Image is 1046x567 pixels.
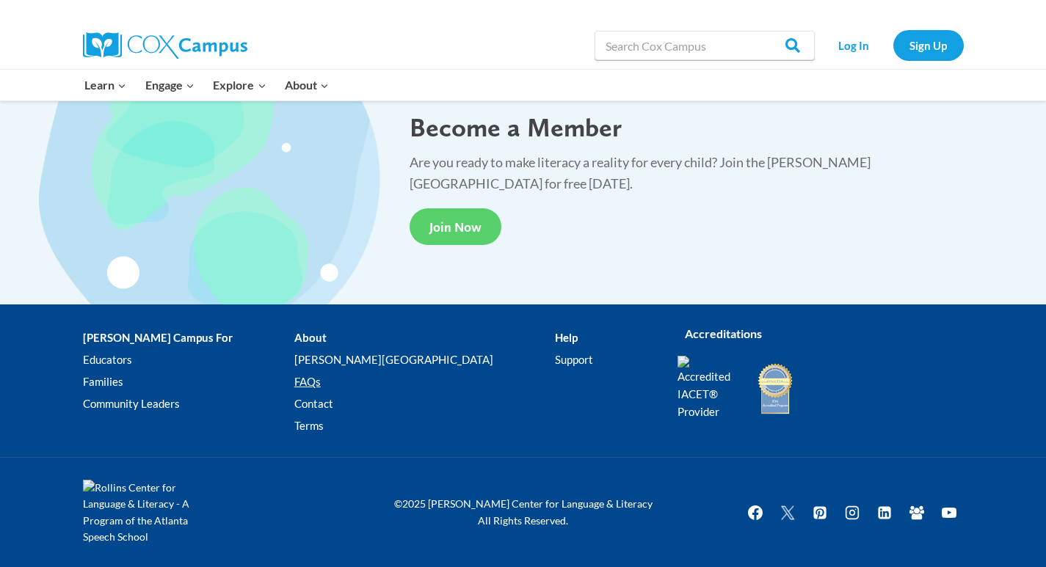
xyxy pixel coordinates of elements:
[83,480,215,546] img: Rollins Center for Language & Literacy - A Program of the Atlanta Speech School
[294,414,555,436] a: Terms
[805,498,835,527] a: Pinterest
[429,219,482,235] span: Join Now
[934,498,964,527] a: YouTube
[822,30,964,60] nav: Secondary Navigation
[83,348,294,370] a: Educators
[741,498,770,527] a: Facebook
[83,32,247,59] img: Cox Campus
[902,498,931,527] a: Facebook Group
[685,326,762,340] strong: Accreditations
[410,111,622,143] span: Become a Member
[757,362,793,416] img: IDA Accredited
[822,30,886,60] a: Log In
[76,70,137,100] button: Child menu of Learn
[773,498,802,527] a: Twitter
[294,370,555,392] a: FAQs
[275,70,338,100] button: Child menu of About
[410,152,967,194] p: Are you ready to make literacy a reality for every child? Join the [PERSON_NAME][GEOGRAPHIC_DATA]...
[294,392,555,414] a: Contact
[555,348,655,370] a: Support
[870,498,899,527] a: Linkedin
[779,504,796,521] img: Twitter X icon white
[410,208,501,244] a: Join Now
[204,70,276,100] button: Child menu of Explore
[838,498,867,527] a: Instagram
[294,348,555,370] a: [PERSON_NAME][GEOGRAPHIC_DATA]
[83,370,294,392] a: Families
[76,70,338,100] nav: Primary Navigation
[83,392,294,414] a: Community Leaders
[384,496,663,529] p: ©2025 [PERSON_NAME] Center for Language & Literacy All Rights Reserved.
[136,70,204,100] button: Child menu of Engage
[893,30,964,60] a: Sign Up
[595,31,815,60] input: Search Cox Campus
[678,356,740,420] img: Accredited IACET® Provider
